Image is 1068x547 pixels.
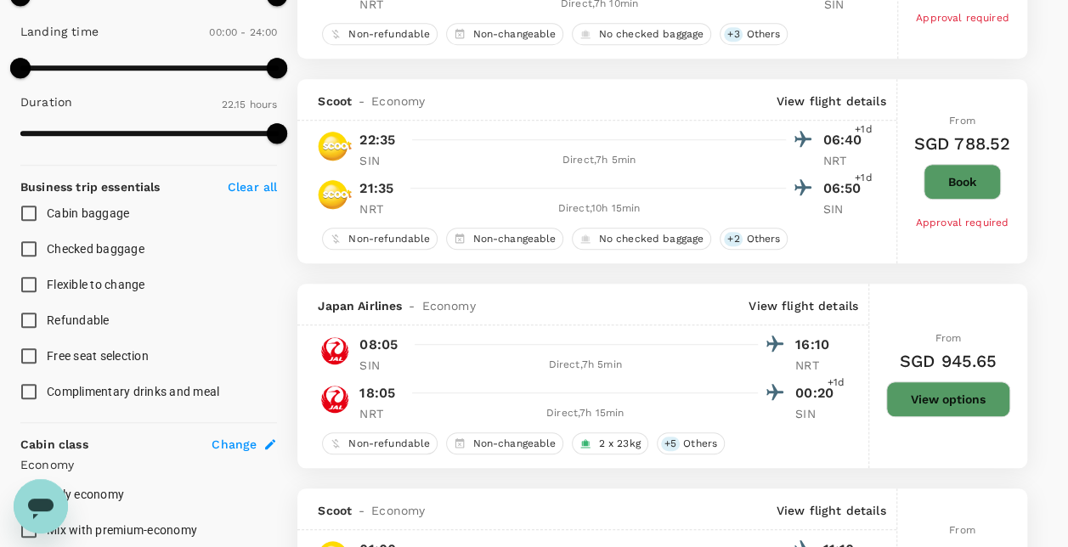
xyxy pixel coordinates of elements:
div: Non-refundable [322,228,438,250]
img: TR [318,178,352,211]
p: Landing time [20,23,99,40]
span: Cabin baggage [47,206,129,220]
div: +5Others [657,432,725,454]
div: 2 x 23kg [572,432,647,454]
div: No checked baggage [572,228,711,250]
div: Non-changeable [446,23,563,45]
p: 21:35 [359,178,393,199]
span: Complimentary drinks and meal [47,385,219,398]
span: + 5 [661,437,680,451]
span: Refundable [47,313,110,327]
div: Direct , 7h 15min [412,405,758,422]
p: 16:10 [795,335,838,355]
span: Economy [371,93,425,110]
span: Others [739,27,787,42]
p: SIN [359,152,402,169]
p: NRT [795,357,838,374]
span: Mix with premium-economy [47,523,197,537]
p: SIN [823,200,866,217]
span: - [402,297,421,314]
span: Approval required [915,217,1009,228]
p: SIN [795,405,838,422]
span: Approval required [916,12,1009,24]
span: 00:00 - 24:00 [209,26,277,38]
span: + 2 [724,232,743,246]
img: JL [318,382,352,416]
span: Non-changeable [466,437,562,451]
img: JL [318,334,352,368]
span: Change [212,436,257,453]
button: View options [886,381,1010,417]
p: 00:20 [795,383,838,403]
span: No checked baggage [591,232,710,246]
h6: SGD 945.65 [900,347,997,375]
div: Non-changeable [446,432,563,454]
span: Others [739,232,787,246]
strong: Business trip essentials [20,180,161,194]
h6: SGD 788.52 [914,130,1011,157]
span: Others [676,437,724,451]
span: - [352,502,371,519]
span: Non-changeable [466,232,562,246]
span: No checked baggage [591,27,710,42]
p: SIN [359,357,402,374]
div: No checked baggage [572,23,711,45]
span: Economy [371,502,425,519]
span: 22.15 hours [222,99,278,110]
p: NRT [823,152,866,169]
p: View flight details [777,93,886,110]
div: Non-refundable [322,432,438,454]
button: Book [924,164,1001,200]
span: Flexible to change [47,278,145,291]
span: From [949,524,975,536]
span: Non-refundable [342,232,437,246]
span: +1d [855,121,872,138]
div: Non-changeable [446,228,563,250]
img: TR [318,129,352,163]
div: +2Others [720,228,788,250]
span: + 3 [724,27,743,42]
p: Clear all [228,178,277,195]
p: 22:35 [359,130,395,150]
div: Direct , 10h 15min [412,200,785,217]
div: Direct , 7h 5min [412,357,758,374]
span: - [352,93,371,110]
span: Non-refundable [342,27,437,42]
strong: Cabin class [20,437,88,451]
iframe: Button to launch messaging window [14,479,68,533]
p: 06:50 [823,178,866,199]
div: Non-refundable [322,23,438,45]
span: Economy [422,297,476,314]
span: Checked baggage [47,242,144,256]
p: View flight details [749,297,858,314]
span: 2 x 23kg [591,437,647,451]
span: From [949,115,975,127]
p: NRT [359,200,402,217]
p: 06:40 [823,130,866,150]
p: NRT [359,405,402,422]
span: From [935,332,962,344]
span: Scoot [318,93,352,110]
span: Only economy [47,488,124,501]
p: Economy [20,456,277,473]
span: Scoot [318,502,352,519]
span: Free seat selection [47,349,149,363]
p: 08:05 [359,335,398,355]
span: +1d [855,170,872,187]
p: 18:05 [359,383,395,403]
p: Duration [20,93,72,110]
span: Japan Airlines [318,297,402,314]
div: +3Others [720,23,788,45]
div: Direct , 7h 5min [412,152,785,169]
span: Non-changeable [466,27,562,42]
span: +1d [828,375,845,392]
span: Non-refundable [342,437,437,451]
p: View flight details [777,502,886,519]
